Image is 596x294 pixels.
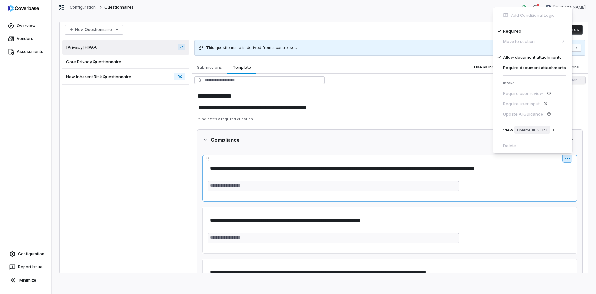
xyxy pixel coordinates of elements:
[495,52,570,62] div: Allow document attachments
[495,62,570,73] div: Require document attachments
[495,88,570,99] div: Require user review
[503,127,513,133] span: View
[495,78,570,88] div: Intake
[495,109,570,119] div: Guidance cannot be updated for derived questions
[514,126,550,134] span: Control
[493,7,572,153] div: More actions
[495,141,570,151] div: Delete
[532,127,547,132] span: # US.CP.1
[495,10,570,20] div: Conditional logic is configured on the source control set for derived questions
[495,99,570,109] div: Require user input
[495,36,570,47] div: Move to section
[495,26,570,36] div: Required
